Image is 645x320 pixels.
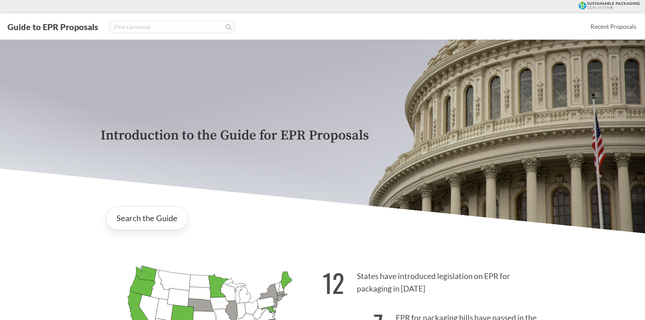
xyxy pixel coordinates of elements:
[5,21,100,32] button: Guide to EPR Proposals
[101,128,545,143] p: Introduction to the Guide for EPR Proposals
[587,19,640,34] a: Recent Proposals
[109,20,236,34] input: Find a proposal
[106,206,188,230] a: Search the Guide
[323,264,344,301] strong: 12
[323,260,545,301] p: States have introduced legislation on EPR for packaging in [DATE]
